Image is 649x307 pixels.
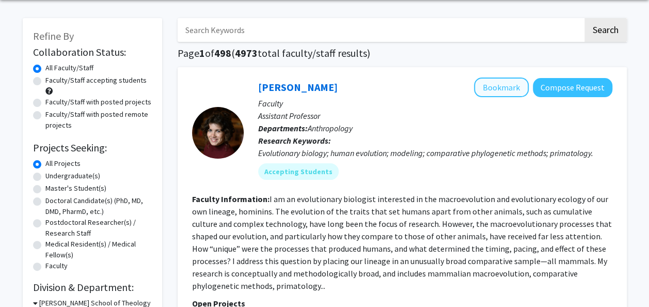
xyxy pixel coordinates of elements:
[45,195,152,217] label: Doctoral Candidate(s) (PhD, MD, DMD, PharmD, etc.)
[533,78,612,97] button: Compose Request to Laura van Holstein
[45,158,81,169] label: All Projects
[33,281,152,294] h2: Division & Department:
[258,123,308,133] b: Departments:
[45,217,152,239] label: Postdoctoral Researcher(s) / Research Staff
[258,81,338,94] a: [PERSON_NAME]
[33,142,152,154] h2: Projects Seeking:
[192,194,612,291] fg-read-more: I am an evolutionary biologist interested in the macroevolution and evolutionary ecology of our o...
[8,260,44,299] iframe: Chat
[258,147,612,159] div: Evolutionary biology; human evolution; modeling; comparative phylogenetic methods; primatology.
[33,46,152,58] h2: Collaboration Status:
[45,171,100,181] label: Undergraduate(s)
[45,239,152,260] label: Medical Resident(s) / Medical Fellow(s)
[258,135,331,146] b: Research Keywords:
[45,183,106,194] label: Master's Student(s)
[45,63,93,73] label: All Faculty/Staff
[33,29,74,42] span: Refine By
[45,109,152,131] label: Faculty/Staff with posted remote projects
[308,123,353,133] span: Anthropology
[178,18,583,42] input: Search Keywords
[258,163,339,180] mat-chip: Accepting Students
[584,18,627,42] button: Search
[214,47,231,59] span: 498
[45,260,68,271] label: Faculty
[258,110,612,122] p: Assistant Professor
[235,47,258,59] span: 4973
[178,47,627,59] h1: Page of ( total faculty/staff results)
[474,78,529,97] button: Add Laura van Holstein to Bookmarks
[199,47,205,59] span: 1
[192,194,270,204] b: Faculty Information:
[45,97,151,108] label: Faculty/Staff with posted projects
[45,75,147,86] label: Faculty/Staff accepting students
[258,97,612,110] p: Faculty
